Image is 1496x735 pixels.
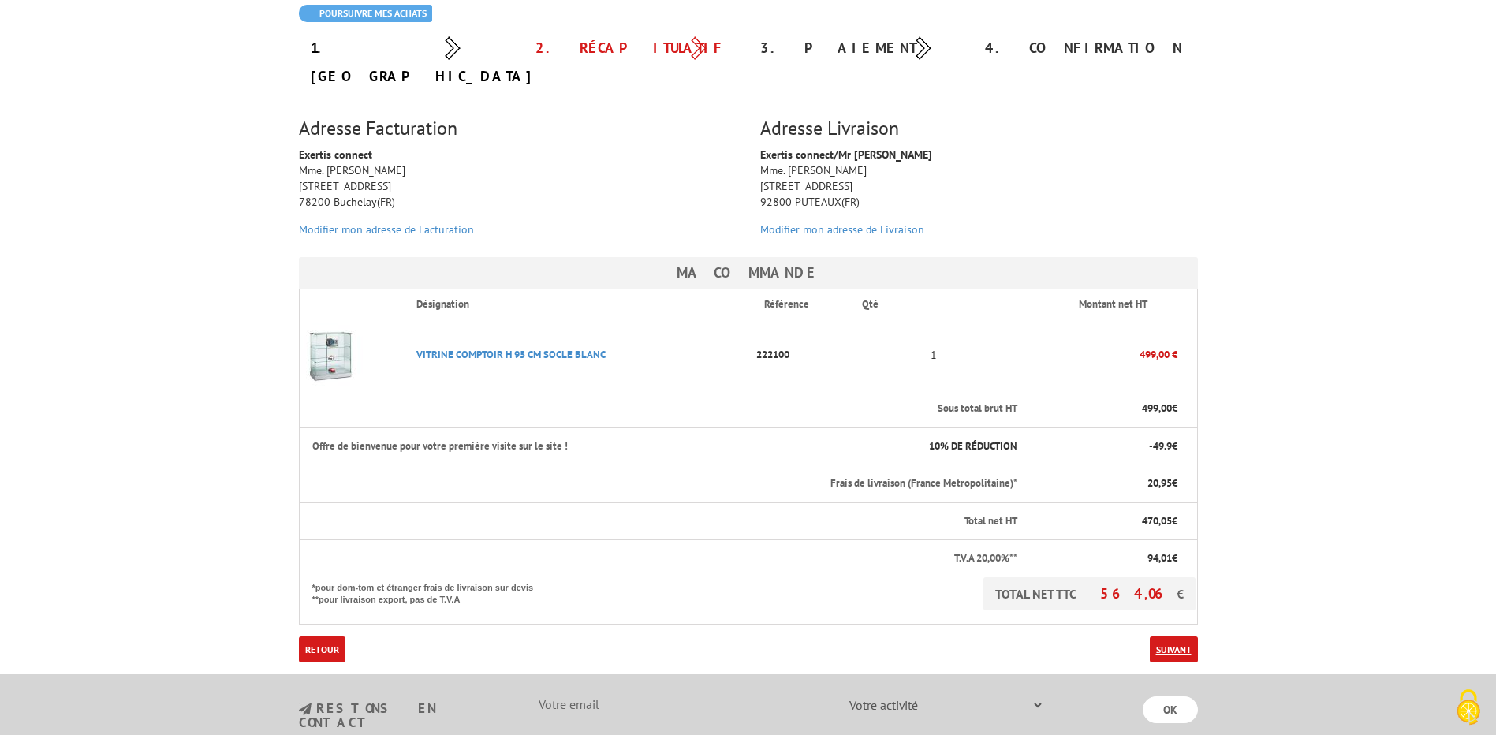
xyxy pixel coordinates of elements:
[752,341,849,368] p: 222100
[299,257,1198,289] h3: Ma commande
[311,39,535,85] a: 1. [GEOGRAPHIC_DATA]
[299,118,736,139] h3: Adresse Facturation
[299,502,1019,540] th: Total net HT
[287,147,748,245] div: Mme. [PERSON_NAME] [STREET_ADDRESS] 78200 Buchelay(FR)
[404,289,751,319] th: Désignation
[299,427,849,465] th: Offre de bienvenue pour votre première visite sur le site !
[299,147,372,162] strong: Exertis connect
[529,692,813,718] input: Votre email
[1147,476,1172,490] span: 20,95
[752,289,849,319] th: Référence
[312,551,1017,566] p: T.V.A 20,00%**
[299,702,506,729] h3: restons en contact
[300,323,363,386] img: VITRINE COMPTOIR H 95 CM SOCLE BLANC
[760,118,1198,139] h3: Adresse Livraison
[1032,401,1177,416] p: €
[1142,401,1172,415] span: 499,00
[1100,584,1177,603] span: 564,06
[299,5,432,22] a: Poursuivre mes achats
[1032,297,1196,312] p: Montant net HT
[1449,688,1488,727] img: Cookies (fenêtre modale)
[1441,681,1496,735] button: Cookies (fenêtre modale)
[299,636,345,662] a: Retour
[748,34,973,62] div: 3. Paiement
[299,222,474,237] a: Modifier mon adresse de Facturation
[1142,514,1172,528] span: 470,05
[1019,341,1177,368] p: 499,00 €
[416,348,606,361] a: VITRINE COMPTOIR H 95 CM SOCLE BLANC
[524,34,748,62] div: 2. Récapitulatif
[849,319,1019,390] td: 1
[1150,636,1198,662] a: Suivant
[760,147,932,162] strong: Exertis connect/Mr [PERSON_NAME]
[1032,551,1177,566] p: €
[312,577,549,606] p: *pour dom-tom et étranger frais de livraison sur devis **pour livraison export, pas de T.V.A
[760,222,924,237] a: Modifier mon adresse de Livraison
[1032,514,1177,529] p: €
[299,465,1019,503] th: Frais de livraison (France Metropolitaine)*
[1153,439,1172,453] span: 49.9
[1147,551,1172,565] span: 94,01
[929,439,940,453] span: 10
[299,703,312,716] img: newsletter.jpg
[862,439,1017,454] p: % DE RÉDUCTION
[1143,696,1198,723] input: OK
[973,34,1198,62] div: 4. Confirmation
[748,147,1210,245] div: Mme. [PERSON_NAME] [STREET_ADDRESS] 92800 PUTEAUX(FR)
[1032,439,1177,454] p: - €
[983,577,1196,610] p: TOTAL NET TTC €
[1032,476,1177,491] p: €
[849,289,1019,319] th: Qté
[299,390,1019,427] th: Sous total brut HT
